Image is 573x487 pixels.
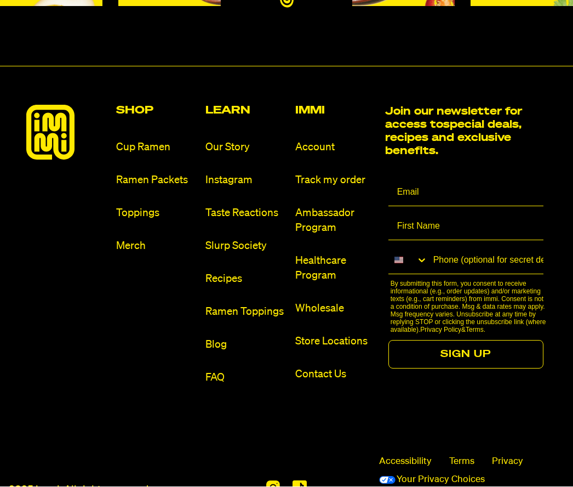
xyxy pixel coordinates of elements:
[492,456,523,469] a: Privacy
[205,105,286,116] h2: Learn
[205,206,286,221] a: Taste Reactions
[295,302,376,316] a: Wholesale
[379,474,485,487] a: Your Privacy Choices
[295,335,376,349] a: Store Locations
[5,436,118,482] iframe: Marketing Popup
[295,367,376,382] a: Contact Us
[116,140,197,155] a: Cup Ramen
[388,247,428,274] button: Search Countries
[295,105,376,116] h2: Immi
[388,179,543,207] input: Email
[116,206,197,221] a: Toppings
[205,338,286,353] a: Blog
[205,140,286,155] a: Our Story
[449,456,474,469] a: Terms
[205,272,286,287] a: Recipes
[420,326,461,334] a: Privacy Policy
[26,105,75,160] img: immieats
[394,256,403,265] img: United States
[385,105,547,158] h2: Join our newsletter for access to special deals, recipes and exclusive benefits.
[379,477,396,484] img: California Consumer Privacy Act (CCPA) Opt-Out Icon
[388,341,543,369] button: SIGN UP
[428,247,543,274] input: Phone (optional for secret deals)
[116,105,197,116] h2: Shop
[295,206,376,236] a: Ambassador Program
[466,326,484,334] a: Terms
[391,280,547,334] p: By submitting this form, you consent to receive informational (e.g., order updates) and/or market...
[116,239,197,254] a: Merch
[205,173,286,188] a: Instagram
[379,456,432,469] span: Accessibility
[295,140,376,155] a: Account
[295,173,376,188] a: Track my order
[116,173,197,188] a: Ramen Packets
[388,213,543,241] input: First Name
[205,239,286,254] a: Slurp Society
[205,371,286,386] a: FAQ
[205,305,286,320] a: Ramen Toppings
[295,254,376,284] a: Healthcare Program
